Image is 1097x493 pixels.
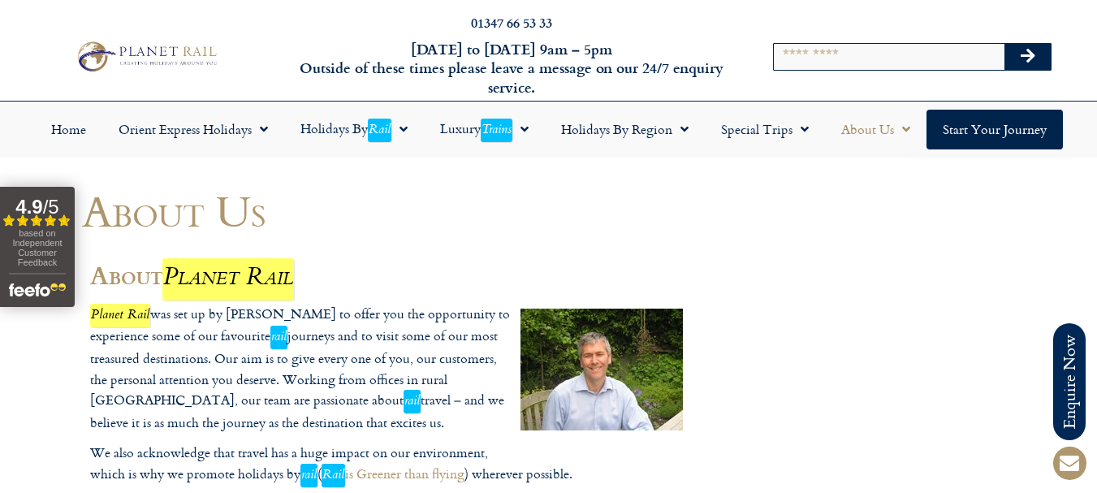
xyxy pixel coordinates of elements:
a: Home [35,110,102,149]
h6: [DATE] to [DATE] 9am – 5pm Outside of these times please leave a message on our 24/7 enquiry serv... [296,40,727,97]
h2: About [90,262,683,294]
img: Planet Rail Train Holidays Logo [71,38,221,75]
a: LuxuryTrains [424,110,545,149]
nav: Menu [8,110,1089,149]
em: Rail [368,119,391,142]
span: Luxury [440,120,512,139]
a: Railis Greener than flying [322,464,464,483]
a: 01347 66 53 33 [471,13,552,32]
em: Planet Rail [162,258,294,301]
em: Planet Rail [90,304,150,327]
img: guy-saunders [520,309,683,430]
em: rail [404,390,421,413]
a: Holidays byRail [284,110,424,149]
p: was set up by [PERSON_NAME] to offer you the opportunity to experience some of our favourite jour... [90,304,683,434]
em: Trains [481,119,512,142]
span: Holidays by [300,120,391,139]
p: We also acknowledge that travel has a huge impact on our environment, which is why we promote hol... [90,443,683,486]
em: rail [270,326,287,349]
a: Start your Journey [926,110,1063,149]
a: Orient Express Holidays [102,110,284,149]
em: Rail [322,464,345,487]
a: About Us [825,110,926,149]
a: Special Trips [705,110,825,149]
em: rail [300,464,317,487]
h1: About Us [82,187,691,235]
button: Search [1004,44,1052,70]
a: Holidays by Region [545,110,705,149]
